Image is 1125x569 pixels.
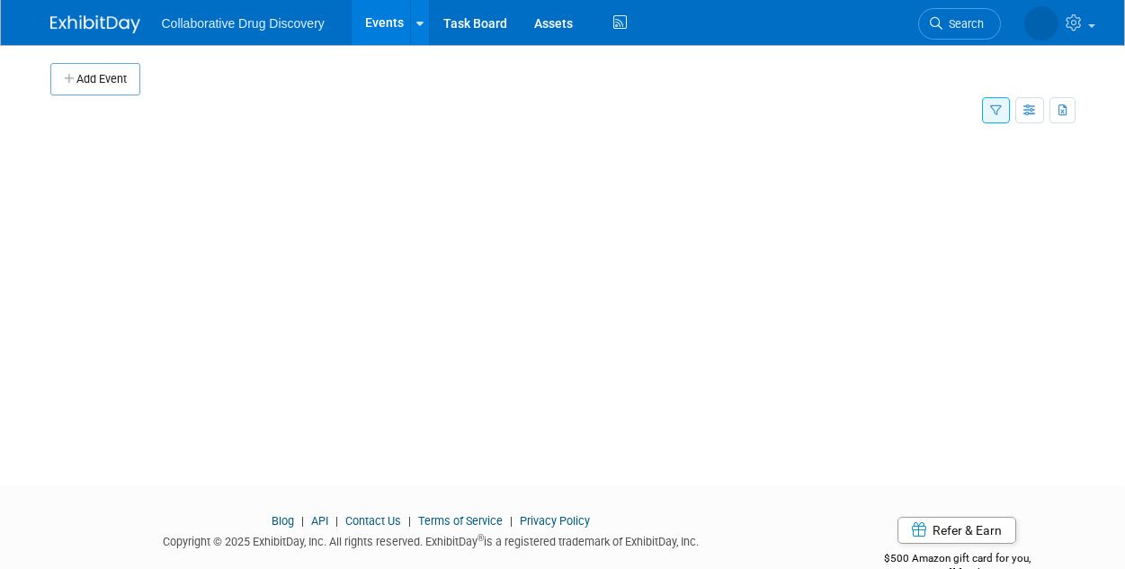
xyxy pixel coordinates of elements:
[297,514,308,528] span: |
[918,8,1001,40] a: Search
[1024,6,1058,41] img: Tamsin Lamont
[50,15,140,33] img: ExhibitDay
[942,17,984,31] span: Search
[478,533,484,543] sup: ®
[404,514,415,528] span: |
[311,514,328,528] a: API
[50,63,140,95] button: Add Event
[418,514,503,528] a: Terms of Service
[345,514,401,528] a: Contact Us
[50,529,813,550] div: Copyright © 2025 ExhibitDay, Inc. All rights reserved. ExhibitDay is a registered trademark of Ex...
[505,514,517,528] span: |
[897,517,1016,544] a: Refer & Earn
[520,514,590,528] a: Privacy Policy
[331,514,343,528] span: |
[272,514,294,528] a: Blog
[162,16,325,31] span: Collaborative Drug Discovery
